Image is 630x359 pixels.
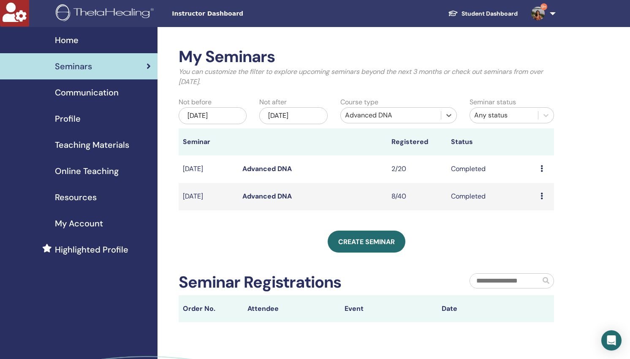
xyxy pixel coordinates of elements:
[55,217,103,230] span: My Account
[55,112,81,125] span: Profile
[447,183,536,210] td: Completed
[531,7,545,20] img: default.jpg
[55,243,128,256] span: Highlighted Profile
[601,330,622,351] div: Open Intercom Messenger
[345,110,437,120] div: Advanced DNA
[179,295,243,322] th: Order No.
[470,97,516,107] label: Seminar status
[259,107,327,124] div: [DATE]
[259,97,287,107] label: Not after
[55,34,79,46] span: Home
[242,192,292,201] a: Advanced DNA
[179,128,238,155] th: Seminar
[441,6,524,22] a: Student Dashboard
[179,183,238,210] td: [DATE]
[437,295,535,322] th: Date
[328,231,405,253] a: Create seminar
[179,107,247,124] div: [DATE]
[55,86,119,99] span: Communication
[179,47,554,67] h2: My Seminars
[242,164,292,173] a: Advanced DNA
[387,128,447,155] th: Registered
[243,295,340,322] th: Attendee
[179,155,238,183] td: [DATE]
[55,139,129,151] span: Teaching Materials
[179,67,554,87] p: You can customize the filter to explore upcoming seminars beyond the next 3 months or check out s...
[340,295,437,322] th: Event
[179,273,341,292] h2: Seminar Registrations
[387,183,447,210] td: 8/40
[172,9,299,18] span: Instructor Dashboard
[338,237,395,246] span: Create seminar
[447,128,536,155] th: Status
[447,155,536,183] td: Completed
[474,110,534,120] div: Any status
[179,97,212,107] label: Not before
[387,155,447,183] td: 2/20
[56,4,157,23] img: logo.png
[55,60,92,73] span: Seminars
[540,3,547,10] span: 9+
[340,97,378,107] label: Course type
[55,191,97,204] span: Resources
[55,165,119,177] span: Online Teaching
[448,10,458,17] img: graduation-cap-white.svg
